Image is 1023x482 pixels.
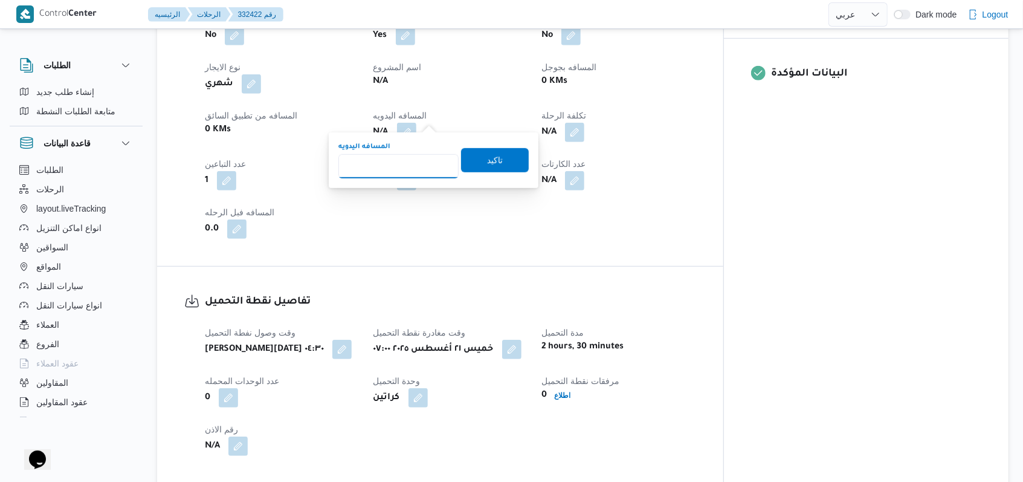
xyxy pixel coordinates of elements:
[541,159,586,169] span: عدد الكارتات
[36,279,83,293] span: سيارات النقل
[373,125,389,140] b: N/A
[15,373,138,392] button: المقاولين
[963,2,1013,27] button: Logout
[205,342,324,357] b: [PERSON_NAME][DATE] ٠٤:٣٠
[205,77,233,91] b: شهري
[205,439,220,454] b: N/A
[373,74,389,89] b: N/A
[36,414,86,429] span: اجهزة التليفون
[541,328,584,337] span: مدة التحميل
[36,298,102,313] span: انواع سيارات النقل
[205,111,297,120] span: المسافه من تطبيق السائق
[541,376,619,386] span: مرفقات نقطة التحميل
[373,111,427,120] span: المسافه اليدويه
[19,136,133,151] button: قاعدة البيانات
[69,10,97,19] b: Center
[373,342,494,357] b: خميس ٢١ أغسطس ٢٠٢٥ ٠٧:٠٠
[772,66,981,82] h3: البيانات المؤكدة
[205,123,231,137] b: 0 KMs
[205,376,279,386] span: عدد الوحدات المحمله
[12,434,51,470] iframe: chat widget
[205,174,208,188] b: 1
[36,395,88,409] span: عقود المقاولين
[15,276,138,296] button: سيارات النقل
[549,388,575,403] button: اطلاع
[205,28,216,43] b: No
[541,28,553,43] b: No
[228,7,283,22] button: 332422 رقم
[373,328,466,337] span: وقت مغادرة نقطة التحميل
[36,376,68,390] span: المقاولين
[15,412,138,431] button: اجهزة التليفون
[15,218,138,238] button: انواع اماكن التنزيل
[373,62,422,72] span: اسم المشروع
[554,391,570,400] b: اطلاع
[461,148,529,172] button: تاكيد
[10,160,143,422] div: قاعدة البيانات
[541,74,567,89] b: 0 KMs
[373,376,421,386] span: وحدة التحميل
[36,85,94,99] span: إنشاء طلب جديد
[205,159,246,169] span: عدد التباعين
[541,111,586,120] span: تكلفة الرحلة
[36,104,115,119] span: متابعة الطلبات النشطة
[188,7,231,22] button: الرحلات
[983,7,1008,22] span: Logout
[15,160,138,180] button: الطلبات
[36,318,59,332] span: العملاء
[36,259,61,274] span: المواقع
[15,315,138,334] button: العملاء
[541,62,596,72] span: المسافه بجوجل
[15,102,138,121] button: متابعة الطلبات النشطة
[205,62,240,72] span: نوع الايجار
[15,82,138,102] button: إنشاء طلب جديد
[487,153,503,168] span: تاكيد
[10,82,143,126] div: الطلبات
[44,58,71,73] h3: الطلبات
[338,142,390,152] label: المسافه اليدويه
[205,294,696,310] h3: تفاصيل نقطة التحميل
[15,238,138,257] button: السواقين
[541,340,624,354] b: 2 hours, 30 minutes
[15,199,138,218] button: layout.liveTracking
[148,7,190,22] button: الرئيسيه
[36,201,106,216] span: layout.liveTracking
[15,392,138,412] button: عقود المقاولين
[15,257,138,276] button: المواقع
[36,163,63,177] span: الطلبات
[205,391,210,405] b: 0
[36,337,59,351] span: الفروع
[205,207,274,217] span: المسافه فبل الرحله
[36,356,79,371] span: عقود العملاء
[36,240,68,255] span: السواقين
[205,328,295,337] span: وقت وصول نفطة التحميل
[205,425,238,434] span: رقم الاذن
[541,174,557,188] b: N/A
[15,180,138,199] button: الرحلات
[16,5,34,23] img: X8yXhbKr1z7QwAAAABJRU5ErkJggg==
[36,182,64,197] span: الرحلات
[44,136,91,151] h3: قاعدة البيانات
[19,58,133,73] button: الطلبات
[373,28,387,43] b: Yes
[541,388,547,403] b: 0
[15,354,138,373] button: عقود العملاء
[15,296,138,315] button: انواع سيارات النقل
[373,391,400,405] b: كراتين
[205,222,219,236] b: 0.0
[36,221,102,235] span: انواع اماكن التنزيل
[911,10,957,19] span: Dark mode
[541,125,557,140] b: N/A
[15,334,138,354] button: الفروع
